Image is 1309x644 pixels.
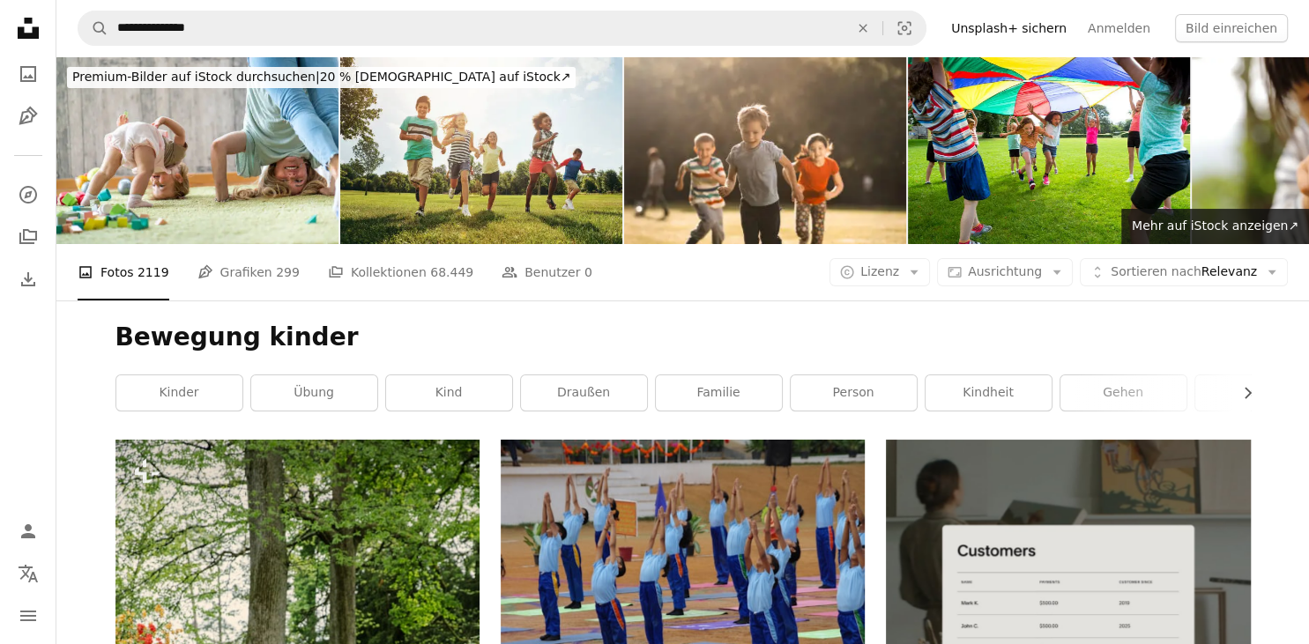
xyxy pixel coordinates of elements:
[1231,375,1251,411] button: Liste nach rechts verschieben
[584,263,592,282] span: 0
[11,219,46,255] a: Kollektionen
[11,556,46,591] button: Sprache
[11,56,46,92] a: Fotos
[251,375,377,411] a: Übung
[1060,375,1186,411] a: gehen
[386,375,512,411] a: Kind
[883,11,926,45] button: Visuelle Suche
[276,263,300,282] span: 299
[56,56,586,99] a: Premium-Bilder auf iStock durchsuchen|20 % [DEMOGRAPHIC_DATA] auf iStock↗
[340,56,622,244] img: Glückliche Freunde, Kinder und Laufen mit Rasen in der Natur für Spaß, spielerischen Tag oder Son...
[968,264,1042,278] span: Ausrichtung
[1111,263,1257,281] span: Relevanz
[1132,218,1298,233] span: Mehr auf iStock anzeigen ↗
[1175,14,1288,42] button: Bild einreichen
[1121,209,1309,244] a: Mehr auf iStock anzeigen↗
[624,56,906,244] img: Kinder, die im Freien Fußball spielen
[11,99,46,134] a: Grafiken
[78,11,108,45] button: Unsplash suchen
[501,552,865,568] a: Eine Gruppe von Menschen, die in einer Schlange stehen und Yoga machen
[937,258,1073,286] button: Ausrichtung
[656,375,782,411] a: Familie
[1111,264,1201,278] span: Sortieren nach
[11,262,46,297] a: Bisherige Downloads
[72,70,320,84] span: Premium-Bilder auf iStock durchsuchen |
[430,263,473,282] span: 68.449
[908,56,1190,244] img: Outdoor-Spiele
[502,244,592,300] a: Benutzer 0
[328,244,473,300] a: Kollektionen 68.449
[11,11,46,49] a: Startseite — Unsplash
[11,514,46,549] a: Anmelden / Registrieren
[78,11,926,46] form: Finden Sie Bildmaterial auf der ganzen Webseite
[521,375,647,411] a: draußen
[197,244,300,300] a: Grafiken 299
[11,598,46,633] button: Menü
[56,56,338,244] img: Mutter und Tochter stehen zu Hause kopfüber auf dem Teppich
[860,264,899,278] span: Lizenz
[791,375,917,411] a: Person
[941,14,1077,42] a: Unsplash+ sichern
[72,70,570,84] span: 20 % [DEMOGRAPHIC_DATA] auf iStock ↗
[116,375,242,411] a: Kinder
[115,322,1251,353] h1: Bewegung kinder
[844,11,882,45] button: Löschen
[926,375,1052,411] a: Kindheit
[11,177,46,212] a: Entdecken
[1080,258,1288,286] button: Sortieren nachRelevanz
[829,258,930,286] button: Lizenz
[1077,14,1161,42] a: Anmelden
